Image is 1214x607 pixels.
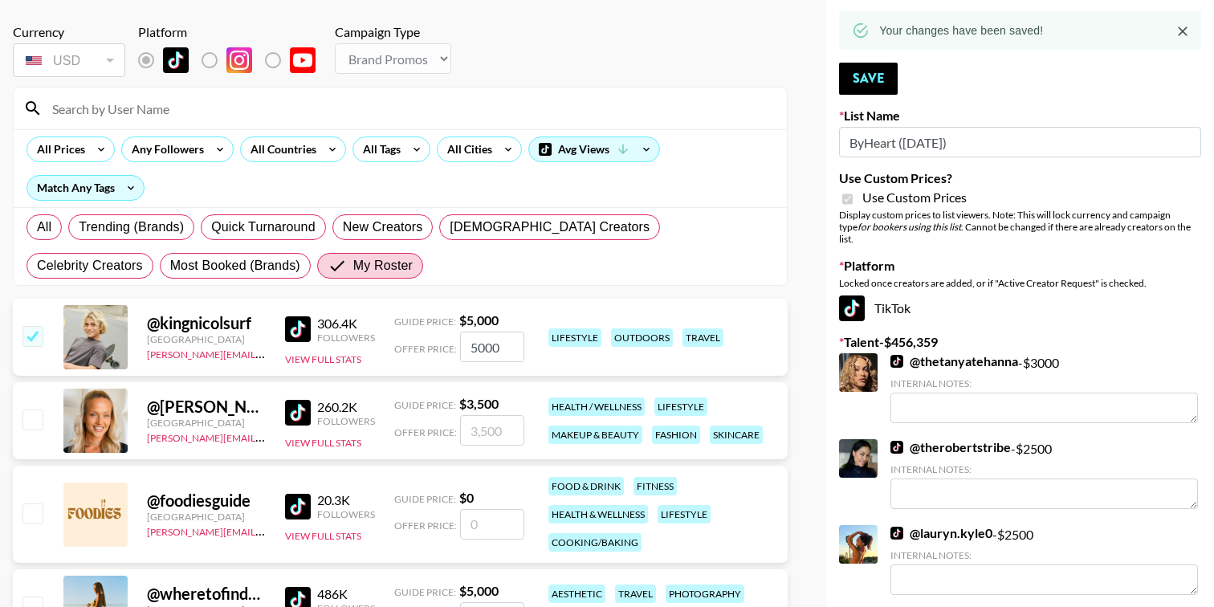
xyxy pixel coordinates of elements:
div: @ wheretofindme [147,584,266,604]
div: [GEOGRAPHIC_DATA] [147,417,266,429]
div: Internal Notes: [890,463,1198,475]
span: Trending (Brands) [79,218,184,237]
div: Avg Views [529,137,659,161]
div: Match Any Tags [27,176,144,200]
span: Most Booked (Brands) [170,256,300,275]
span: Guide Price: [394,316,456,328]
div: food & drink [548,477,624,495]
strong: $ 5,000 [459,312,499,328]
div: outdoors [611,328,673,347]
span: Celebrity Creators [37,256,143,275]
img: TikTok [890,441,903,454]
div: - $ 2500 [890,439,1198,509]
span: Guide Price: [394,493,456,505]
img: TikTok [890,527,903,540]
div: aesthetic [548,585,605,603]
div: Currency is locked to USD [13,40,125,80]
div: 20.3K [317,492,375,508]
div: travel [682,328,723,347]
button: Close [1171,19,1195,43]
input: 3,500 [460,415,524,446]
span: New Creators [343,218,423,237]
div: Platform [138,24,328,40]
strong: $ 0 [459,490,474,505]
div: Internal Notes: [890,549,1198,561]
button: View Full Stats [285,353,361,365]
div: List locked to TikTok. [138,43,328,77]
div: Followers [317,415,375,427]
div: All Prices [27,137,88,161]
div: @ foodiesguide [147,491,266,511]
label: Platform [839,258,1201,274]
div: Campaign Type [335,24,451,40]
a: [PERSON_NAME][EMAIL_ADDRESS][DOMAIN_NAME] [147,345,385,361]
div: 486K [317,586,375,602]
div: lifestyle [654,397,707,416]
img: TikTok [163,47,189,73]
div: Currency [13,24,125,40]
div: fashion [652,426,700,444]
img: Instagram [226,47,252,73]
img: TikTok [839,295,865,321]
div: travel [615,585,656,603]
img: YouTube [290,47,316,73]
strong: $ 3,500 [459,396,499,411]
div: @ [PERSON_NAME] [147,397,266,417]
div: - $ 2500 [890,525,1198,595]
input: 5,000 [460,332,524,362]
div: [GEOGRAPHIC_DATA] [147,511,266,523]
img: TikTok [285,316,311,342]
div: Internal Notes: [890,377,1198,389]
img: TikTok [890,355,903,368]
div: photography [666,585,744,603]
div: USD [16,47,122,75]
a: @lauryn.kyle0 [890,525,992,541]
div: - $ 3000 [890,353,1198,423]
span: Use Custom Prices [862,189,967,206]
div: makeup & beauty [548,426,642,444]
div: 306.4K [317,316,375,332]
span: [DEMOGRAPHIC_DATA] Creators [450,218,650,237]
div: TikTok [839,295,1201,321]
span: Offer Price: [394,343,457,355]
div: health / wellness [548,397,645,416]
label: Talent - $ 456,359 [839,334,1201,350]
div: lifestyle [548,328,601,347]
div: All Countries [241,137,320,161]
img: TikTok [285,400,311,426]
div: All Cities [438,137,495,161]
a: [PERSON_NAME][EMAIL_ADDRESS][DOMAIN_NAME] [147,429,385,444]
button: View Full Stats [285,437,361,449]
label: Use Custom Prices? [839,170,1201,186]
input: 0 [460,509,524,540]
div: Display custom prices to list viewers. Note: This will lock currency and campaign type . Cannot b... [839,209,1201,245]
img: TikTok [285,494,311,519]
div: Your changes have been saved! [879,16,1043,45]
button: Save [839,63,898,95]
div: Any Followers [122,137,207,161]
input: Search by User Name [43,96,777,121]
div: Followers [317,332,375,344]
div: skincare [710,426,763,444]
span: All [37,218,51,237]
div: cooking/baking [548,533,642,552]
a: @therobertstribe [890,439,1011,455]
div: [GEOGRAPHIC_DATA] [147,333,266,345]
a: @thetanyatehanna [890,353,1018,369]
div: lifestyle [658,505,711,523]
em: for bookers using this list [858,221,961,233]
span: My Roster [353,256,413,275]
strong: $ 5,000 [459,583,499,598]
div: health & wellness [548,505,648,523]
div: 260.2K [317,399,375,415]
a: [PERSON_NAME][EMAIL_ADDRESS][DOMAIN_NAME] [147,523,385,538]
span: Offer Price: [394,426,457,438]
span: Guide Price: [394,586,456,598]
span: Guide Price: [394,399,456,411]
span: Quick Turnaround [211,218,316,237]
label: List Name [839,108,1201,124]
button: View Full Stats [285,530,361,542]
div: fitness [633,477,677,495]
span: Offer Price: [394,519,457,532]
div: All Tags [353,137,404,161]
